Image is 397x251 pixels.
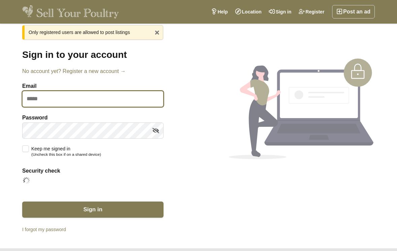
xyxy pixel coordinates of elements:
a: No account yet? Register a new account → [22,67,164,75]
a: I forgot my password [22,226,164,233]
label: Security check [22,167,164,175]
a: Show/hide password [151,125,161,136]
label: Password [22,114,164,122]
a: Post an ad [332,5,375,19]
a: Location [231,5,265,19]
label: Email [22,82,164,90]
a: Sign in [265,5,295,19]
a: Register [295,5,328,19]
div: Only registered users are allowed to post listings [22,25,163,40]
small: (Uncheck this box if on a shared device) [31,152,101,156]
span: Sign in [83,206,103,213]
h1: Sign in to your account [22,49,164,61]
a: x [152,27,162,37]
label: Keep me signed in [22,145,101,157]
button: Sign in [22,202,164,218]
a: Help [207,5,231,19]
img: Sell Your Poultry [22,5,119,19]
